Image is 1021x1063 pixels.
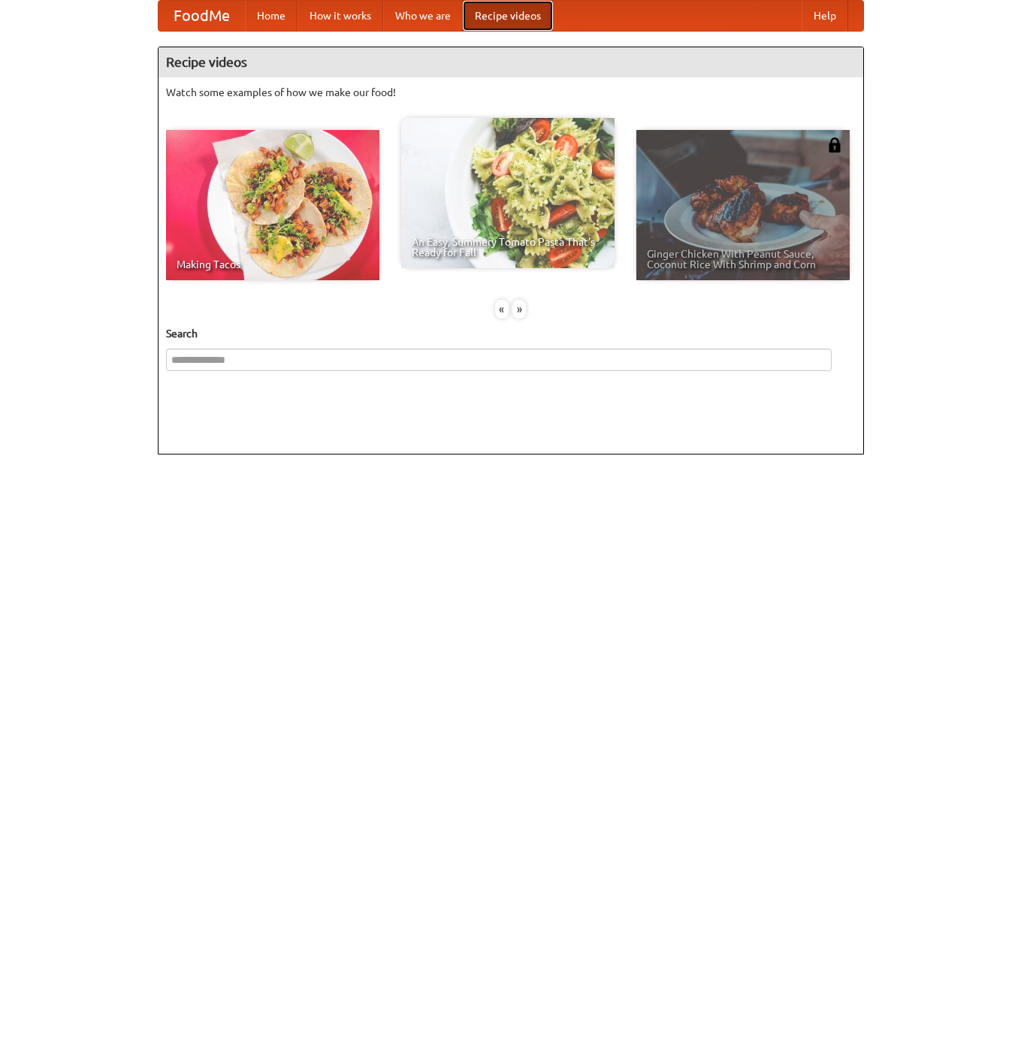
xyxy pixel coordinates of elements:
p: Watch some examples of how we make our food! [166,85,856,100]
a: Help [802,1,848,31]
a: Making Tacos [166,130,379,280]
img: 483408.png [827,137,842,153]
h4: Recipe videos [159,47,863,77]
a: Home [245,1,298,31]
div: « [495,300,509,319]
a: Who we are [383,1,463,31]
a: Recipe videos [463,1,553,31]
a: How it works [298,1,383,31]
a: An Easy, Summery Tomato Pasta That's Ready for Fall [401,118,615,268]
div: » [512,300,526,319]
h5: Search [166,326,856,341]
a: FoodMe [159,1,245,31]
span: Making Tacos [177,259,369,270]
span: An Easy, Summery Tomato Pasta That's Ready for Fall [412,237,604,258]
